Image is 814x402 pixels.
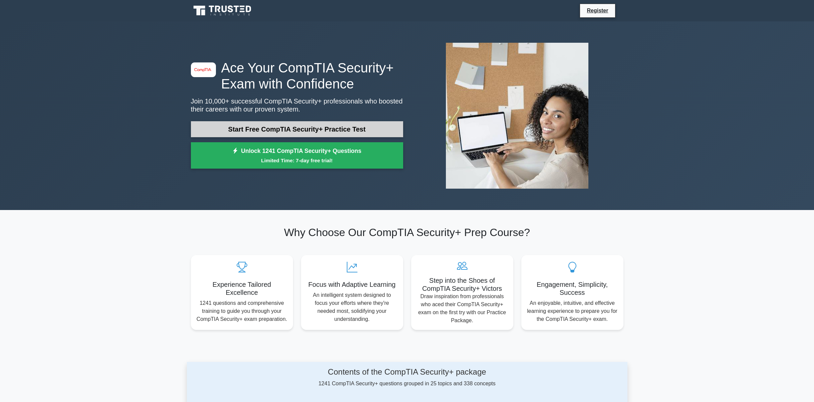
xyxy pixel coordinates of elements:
[250,367,564,388] div: 1241 CompTIA Security+ questions grouped in 25 topics and 338 concepts
[191,142,403,169] a: Unlock 1241 CompTIA Security+ QuestionsLimited Time: 7-day free trial!
[191,226,623,239] h2: Why Choose Our CompTIA Security+ Prep Course?
[527,299,618,323] p: An enjoyable, intuitive, and effective learning experience to prepare you for the CompTIA Securit...
[196,299,288,323] p: 1241 questions and comprehensive training to guide you through your CompTIA Security+ exam prepar...
[196,280,288,296] h5: Experience Tailored Excellence
[417,276,508,292] h5: Step into the Shoes of CompTIA Security+ Victors
[583,6,612,15] a: Register
[306,280,398,288] h5: Focus with Adaptive Learning
[250,367,564,377] h4: Contents of the CompTIA Security+ package
[527,280,618,296] h5: Engagement, Simplicity, Success
[191,60,403,92] h1: Ace Your CompTIA Security+ Exam with Confidence
[199,157,395,164] small: Limited Time: 7-day free trial!
[191,121,403,137] a: Start Free CompTIA Security+ Practice Test
[417,292,508,325] p: Draw inspiration from professionals who aced their CompTIA Security+ exam on the first try with o...
[191,97,403,113] p: Join 10,000+ successful CompTIA Security+ professionals who boosted their careers with our proven...
[306,291,398,323] p: An intelligent system designed to focus your efforts where they're needed most, solidifying your ...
